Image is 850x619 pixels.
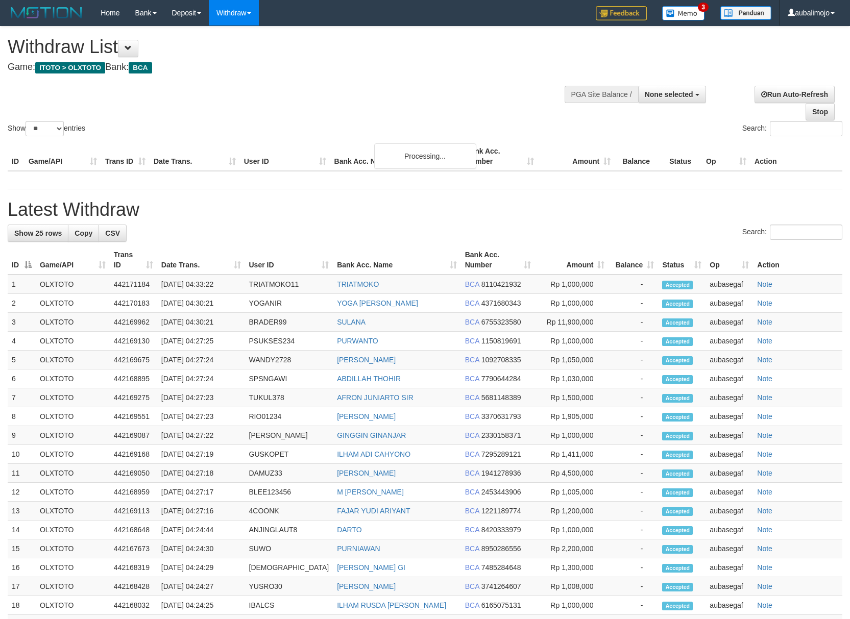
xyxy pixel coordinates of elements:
td: aubasegaf [706,558,753,577]
th: Bank Acc. Number: activate to sort column ascending [461,245,535,275]
td: - [609,445,658,464]
td: OLXTOTO [36,407,110,426]
td: [DATE] 04:30:21 [157,313,245,332]
td: 18 [8,596,36,615]
td: Rp 1,500,000 [535,388,609,407]
td: [PERSON_NAME] [245,426,333,445]
td: TUKUL378 [245,388,333,407]
td: aubasegaf [706,483,753,502]
td: - [609,407,658,426]
span: Copy 1221189774 to clipboard [481,507,521,515]
span: BCA [465,488,479,496]
h1: Latest Withdraw [8,200,842,220]
td: [DATE] 04:27:19 [157,445,245,464]
button: None selected [638,86,706,103]
td: OLXTOTO [36,388,110,407]
td: - [609,313,658,332]
th: Balance [615,142,665,171]
a: Note [757,488,772,496]
img: MOTION_logo.png [8,5,85,20]
span: Accepted [662,602,693,610]
span: Accepted [662,281,693,289]
label: Search: [742,225,842,240]
td: [DATE] 04:27:16 [157,502,245,521]
td: 4COONK [245,502,333,521]
th: Status: activate to sort column ascending [658,245,706,275]
span: Copy 1941278936 to clipboard [481,469,521,477]
div: PGA Site Balance / [565,86,638,103]
td: OLXTOTO [36,351,110,369]
td: [DATE] 04:27:25 [157,332,245,351]
td: - [609,426,658,445]
span: Accepted [662,526,693,535]
span: Copy 4371680343 to clipboard [481,299,521,307]
td: 8 [8,407,36,426]
td: Rp 1,905,000 [535,407,609,426]
a: Note [757,318,772,326]
span: Copy 1092708335 to clipboard [481,356,521,364]
td: 442168319 [110,558,157,577]
td: [DATE] 04:24:44 [157,521,245,539]
a: Note [757,356,772,364]
th: Status [665,142,702,171]
td: 442171184 [110,275,157,294]
span: ITOTO > OLXTOTO [35,62,105,73]
span: Copy 7485284648 to clipboard [481,563,521,572]
a: Note [757,563,772,572]
td: 17 [8,577,36,596]
td: YOGANIR [245,294,333,313]
td: IBALCS [245,596,333,615]
td: Rp 1,300,000 [535,558,609,577]
a: DARTO [337,526,362,534]
a: Run Auto-Refresh [755,86,835,103]
a: Note [757,375,772,383]
td: WANDY2728 [245,351,333,369]
td: 442169275 [110,388,157,407]
td: aubasegaf [706,275,753,294]
th: Trans ID [101,142,150,171]
td: 442170183 [110,294,157,313]
a: Note [757,582,772,590]
span: BCA [465,507,479,515]
a: Note [757,450,772,458]
span: Accepted [662,564,693,573]
a: Note [757,337,772,345]
td: aubasegaf [706,407,753,426]
span: Copy [75,229,92,237]
span: BCA [465,375,479,383]
span: Copy 3741264607 to clipboard [481,582,521,590]
h4: Game: Bank: [8,62,556,72]
td: - [609,521,658,539]
span: Copy 2453443906 to clipboard [481,488,521,496]
span: Copy 6755323580 to clipboard [481,318,521,326]
th: Action [750,142,842,171]
td: SPSNGAWI [245,369,333,388]
td: 10 [8,445,36,464]
td: YUSRO30 [245,577,333,596]
td: - [609,577,658,596]
span: Copy 5681148389 to clipboard [481,393,521,402]
a: Note [757,507,772,515]
a: GINGGIN GINANJAR [337,431,406,439]
td: SUWO [245,539,333,558]
th: Amount [538,142,615,171]
td: [DATE] 04:27:18 [157,464,245,483]
span: BCA [465,563,479,572]
td: OLXTOTO [36,294,110,313]
td: OLXTOTO [36,426,110,445]
td: OLXTOTO [36,483,110,502]
td: [DEMOGRAPHIC_DATA] [245,558,333,577]
a: M [PERSON_NAME] [337,488,404,496]
td: Rp 11,900,000 [535,313,609,332]
a: ILHAM ADI CAHYONO [337,450,410,458]
span: Copy 3370631793 to clipboard [481,412,521,420]
td: - [609,539,658,558]
span: Accepted [662,451,693,459]
td: aubasegaf [706,388,753,407]
td: OLXTOTO [36,369,110,388]
td: aubasegaf [706,577,753,596]
td: Rp 1,000,000 [535,294,609,313]
span: Accepted [662,300,693,308]
a: Show 25 rows [8,225,68,242]
td: 9 [8,426,36,445]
